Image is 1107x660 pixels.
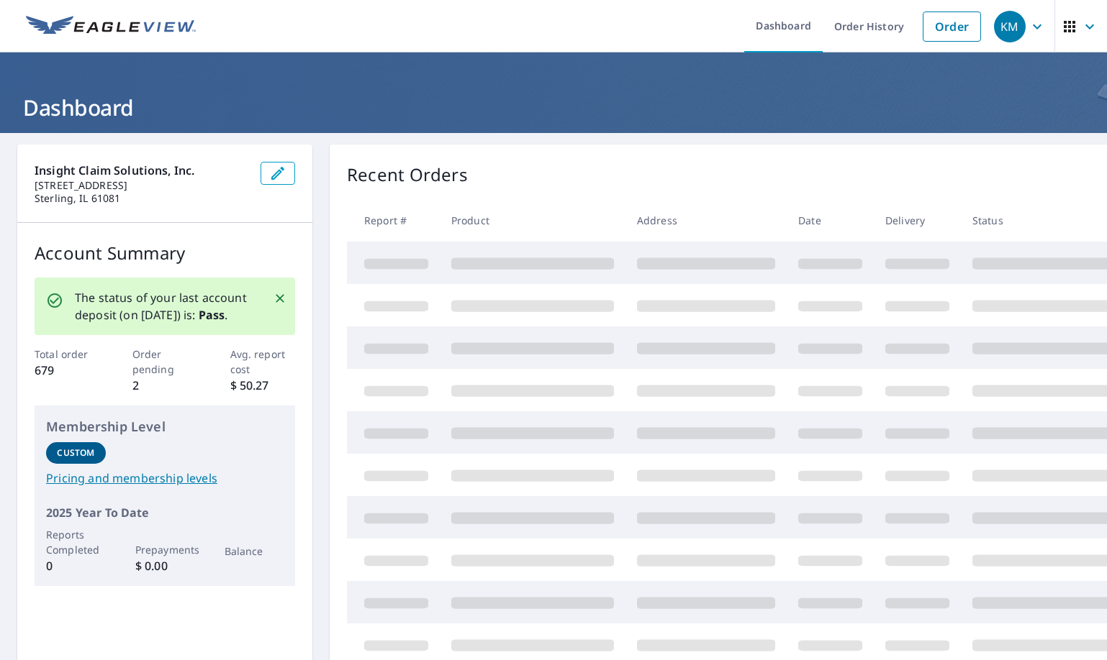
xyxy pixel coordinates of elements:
th: Address [625,199,787,242]
p: Recent Orders [347,162,468,188]
p: Prepayments [135,542,195,557]
p: Custom [57,446,94,459]
p: Account Summary [35,240,295,266]
img: EV Logo [26,16,196,37]
th: Product [440,199,625,242]
p: 2025 Year To Date [46,504,284,521]
a: Order [923,12,981,42]
div: KM [994,11,1026,42]
th: Date [787,199,874,242]
p: 679 [35,362,100,379]
p: Membership Level [46,417,284,436]
p: 2 [132,377,198,394]
p: 0 [46,557,106,574]
b: Pass [199,307,225,323]
p: Order pending [132,347,198,377]
p: Insight Claim Solutions, Inc. [35,162,249,179]
p: $ 50.27 [230,377,296,394]
p: Sterling, IL 61081 [35,192,249,205]
p: Balance [225,544,284,559]
a: Pricing and membership levels [46,469,284,487]
h1: Dashboard [17,93,1090,122]
th: Delivery [874,199,961,242]
th: Report # [347,199,440,242]
p: Reports Completed [46,527,106,557]
p: $ 0.00 [135,557,195,574]
p: Avg. report cost [230,347,296,377]
p: Total order [35,347,100,362]
p: [STREET_ADDRESS] [35,179,249,192]
p: The status of your last account deposit (on [DATE]) is: . [75,289,256,324]
button: Close [271,289,289,308]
